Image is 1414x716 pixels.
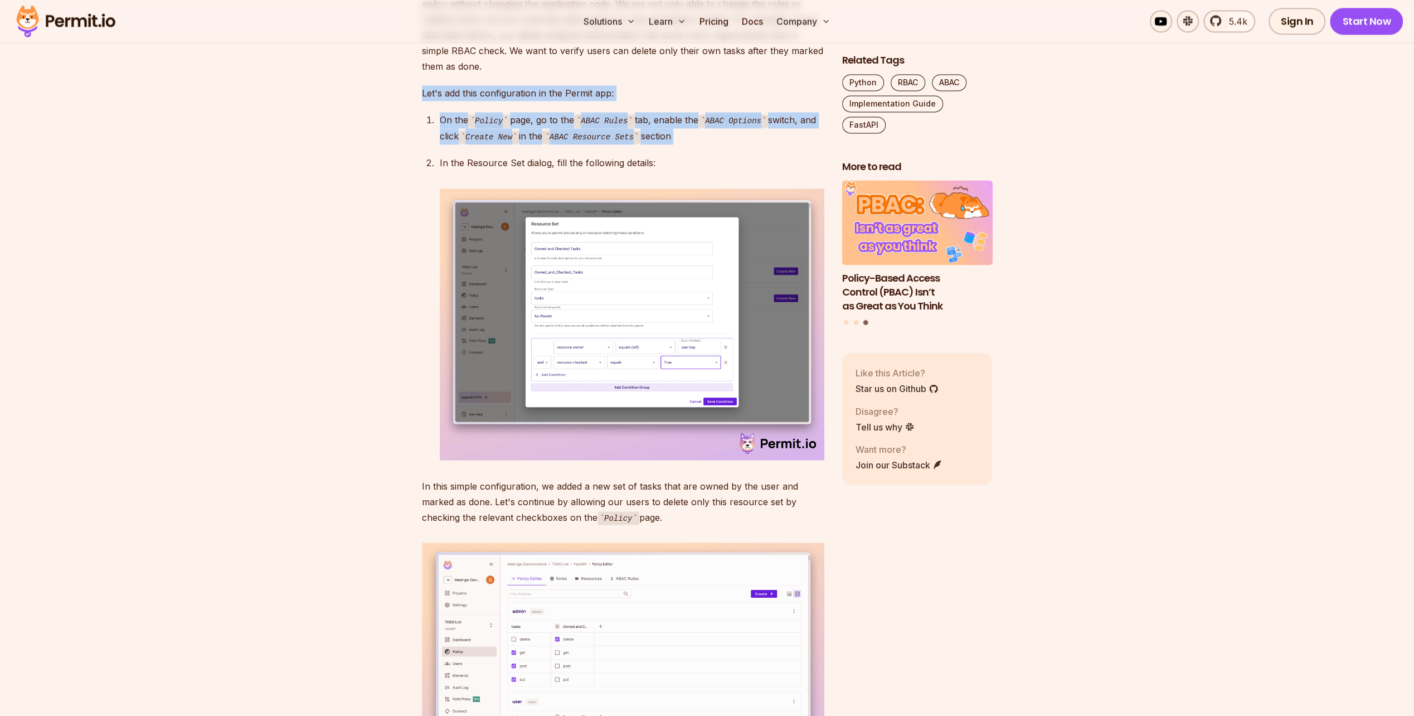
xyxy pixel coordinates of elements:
span: 5.4k [1222,14,1247,28]
p: On the page, go to the tab, enable the switch, and click in the section [440,112,824,144]
a: Star us on Github [856,382,939,395]
code: ABAC Resource Sets [542,130,640,144]
a: 5.4k [1203,10,1255,32]
p: In the Resource Set dialog, fill the following details: [440,155,824,171]
code: ABAC Rules [574,114,635,128]
a: RBAC [891,74,925,91]
button: Go to slide 3 [863,320,868,325]
h2: Related Tags [842,54,993,67]
code: Policy [597,511,639,525]
img: Permit logo [11,2,120,40]
a: Join our Substack [856,458,942,471]
p: In this simple configuration, we added a new set of tasks that are owned by the user and marked a... [422,478,824,525]
h2: More to read [842,160,993,174]
a: Docs [737,10,767,32]
li: 3 of 3 [842,181,993,313]
h3: Policy-Based Access Control (PBAC) Isn’t as Great as You Think [842,272,993,313]
p: Disagree? [856,404,915,418]
button: Go to slide 2 [854,320,858,325]
button: Solutions [579,10,640,32]
button: Company [772,10,835,32]
code: Create New [459,130,519,144]
a: Start Now [1330,8,1403,35]
code: ABAC Options [698,114,769,128]
a: Implementation Guide [842,95,943,112]
p: Let's add this configuration in the Permit app: [422,85,824,101]
a: Python [842,74,884,91]
img: Resource Set Config.png [440,188,824,460]
button: Learn [644,10,691,32]
img: Policy-Based Access Control (PBAC) Isn’t as Great as You Think [842,181,993,265]
a: Tell us why [856,420,915,433]
p: Want more? [856,442,942,456]
p: Like this Article? [856,366,939,380]
a: ABAC [932,74,966,91]
a: Sign In [1269,8,1326,35]
a: Policy-Based Access Control (PBAC) Isn’t as Great as You ThinkPolicy-Based Access Control (PBAC) ... [842,181,993,313]
code: Policy [468,114,510,128]
a: FastAPI [842,117,886,133]
a: Pricing [695,10,733,32]
button: Go to slide 1 [844,320,848,325]
div: Posts [842,181,993,327]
